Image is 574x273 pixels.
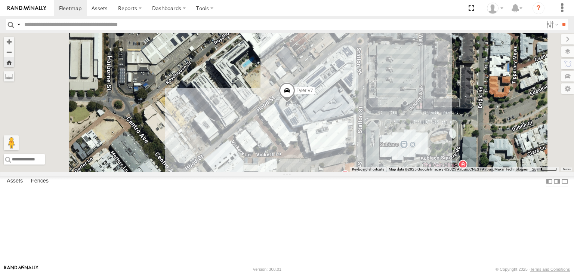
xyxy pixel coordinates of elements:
label: Map Settings [561,83,574,94]
div: © Copyright 2025 - [496,267,570,272]
label: Assets [3,176,27,187]
label: Dock Summary Table to the Left [546,176,553,187]
span: Tyler V7 [297,88,313,93]
button: Zoom out [4,47,14,57]
a: Visit our Website [4,266,38,273]
button: Zoom in [4,37,14,47]
button: Zoom Home [4,57,14,67]
img: rand-logo.svg [7,6,46,11]
label: Search Filter Options [543,19,559,30]
div: Grainge Ryall [484,3,506,14]
button: Map scale: 20 m per 39 pixels [530,167,559,172]
a: Terms (opens in new tab) [563,168,571,171]
i: ? [533,2,544,14]
button: Keyboard shortcuts [352,167,384,172]
label: Fences [27,176,52,187]
label: Hide Summary Table [561,176,568,187]
button: Drag Pegman onto the map to open Street View [4,135,19,150]
label: Dock Summary Table to the Right [553,176,561,187]
a: Terms and Conditions [530,267,570,272]
span: 20 m [532,167,541,171]
label: Search Query [16,19,22,30]
span: Map data ©2025 Google Imagery ©2025 Airbus, CNES / Airbus, Maxar Technologies [389,167,528,171]
label: Measure [4,71,14,82]
div: Version: 308.01 [253,267,281,272]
